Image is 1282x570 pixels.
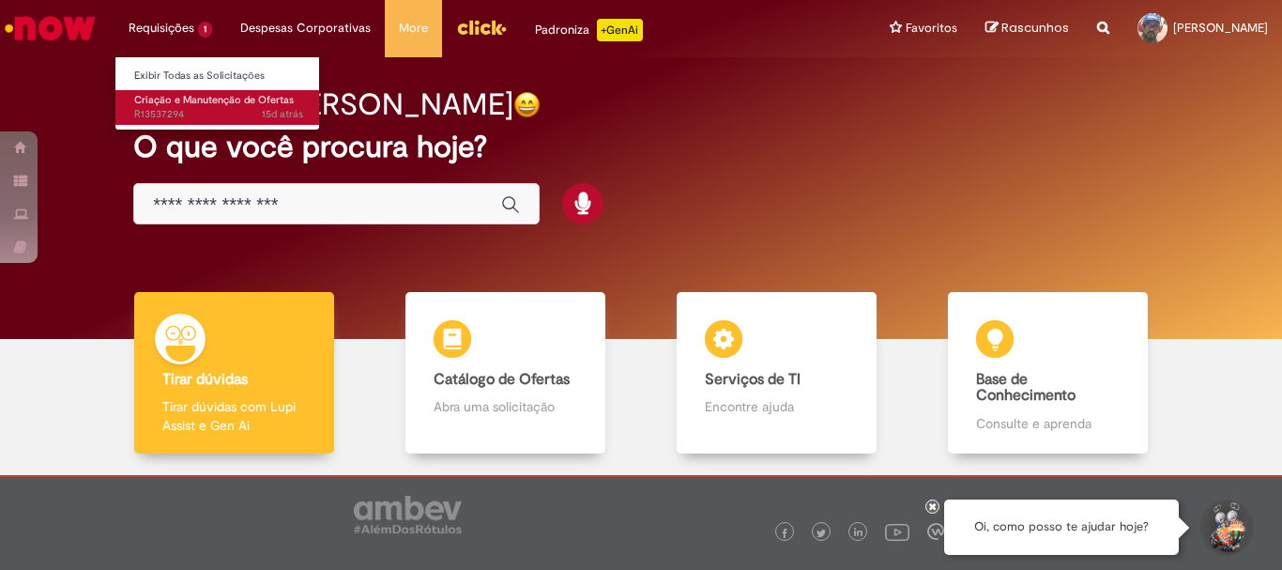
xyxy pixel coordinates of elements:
b: Base de Conhecimento [976,370,1076,406]
span: [PERSON_NAME] [1173,20,1268,36]
a: Serviços de TI Encontre ajuda [641,292,912,454]
span: Despesas Corporativas [240,19,371,38]
a: Tirar dúvidas Tirar dúvidas com Lupi Assist e Gen Ai [99,292,370,454]
span: 15d atrás [262,107,303,121]
time: 15/09/2025 17:45:58 [262,107,303,121]
span: Requisições [129,19,194,38]
span: Criação e Manutenção de Ofertas [134,93,294,107]
img: logo_footer_workplace.png [927,523,944,540]
button: Iniciar Conversa de Suporte [1198,500,1254,556]
img: ServiceNow [2,9,99,47]
a: Rascunhos [985,20,1069,38]
p: Abra uma solicitação [434,397,576,416]
span: Favoritos [906,19,957,38]
span: More [399,19,428,38]
img: click_logo_yellow_360x200.png [456,13,507,41]
b: Tirar dúvidas [162,370,248,389]
a: Catálogo de Ofertas Abra uma solicitação [370,292,641,454]
ul: Requisições [114,56,320,131]
img: logo_footer_ambev_rotulo_gray.png [354,496,462,533]
p: +GenAi [597,19,643,41]
h2: O que você procura hoje? [133,131,1149,163]
b: Catálogo de Ofertas [434,370,570,389]
p: Encontre ajuda [705,397,847,416]
span: 1 [198,22,212,38]
b: Serviços de TI [705,370,801,389]
a: Exibir Todas as Solicitações [115,66,322,86]
p: Consulte e aprenda [976,414,1119,433]
div: Padroniza [535,19,643,41]
img: happy-face.png [513,91,541,118]
img: logo_footer_facebook.png [780,529,789,538]
img: logo_footer_linkedin.png [854,528,863,539]
span: Rascunhos [1001,19,1069,37]
a: Aberto R13537294 : Criação e Manutenção de Ofertas [115,90,322,125]
p: Tirar dúvidas com Lupi Assist e Gen Ai [162,397,305,435]
a: Base de Conhecimento Consulte e aprenda [912,292,1183,454]
img: logo_footer_youtube.png [885,519,909,544]
div: Oi, como posso te ajudar hoje? [944,500,1179,555]
span: R13537294 [134,107,303,122]
h2: Boa tarde, [PERSON_NAME] [133,88,513,121]
img: logo_footer_twitter.png [817,529,826,538]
